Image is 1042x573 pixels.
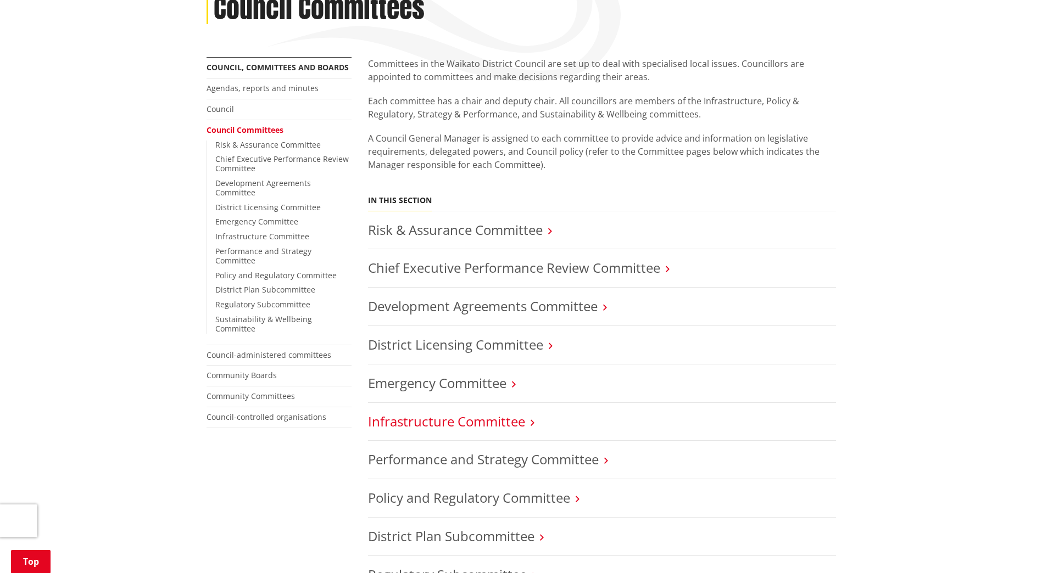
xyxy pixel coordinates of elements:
a: Regulatory Subcommittee [215,299,310,310]
a: Council-controlled organisations [207,412,326,422]
a: Infrastructure Committee [215,231,309,241]
a: Emergency Committee [368,374,506,392]
a: District Licensing Committee [215,202,321,212]
a: Development Agreements Committee [368,297,598,315]
a: District Plan Subcommittee [215,284,315,295]
a: Council-administered committees [207,350,331,360]
a: Agendas, reports and minutes [207,83,319,93]
a: Community Committees [207,391,295,401]
h5: In this section [368,196,432,205]
a: Performance and Strategy Committee [215,246,311,266]
p: Each committee has a chair and deputy chair. All councillors are members of the Infrastructure, P... [368,94,836,121]
a: Chief Executive Performance Review Committee [215,154,349,173]
p: A Council General Manager is assigned to each committee to provide advice and information on legi... [368,132,836,184]
p: Committees in the Waikato District Council are set up to deal with specialised local issues. Coun... [368,57,836,83]
a: Council, committees and boards [207,62,349,72]
a: Council [207,104,234,114]
a: Chief Executive Performance Review Committee [368,259,660,277]
a: District Licensing Committee [368,335,543,353]
a: Risk & Assurance Committee [368,221,543,239]
a: Policy and Regulatory Committee [368,488,570,507]
a: Risk & Assurance Committee [215,139,321,150]
a: Policy and Regulatory Committee [215,270,337,280]
a: Community Boards [207,370,277,380]
a: Emergency Committee [215,216,298,227]
iframe: Messenger Launcher [991,527,1031,566]
a: Top [11,550,51,573]
a: Council Committees [207,125,283,135]
a: Development Agreements Committee [215,178,311,198]
a: District Plan Subcommittee [368,527,534,545]
a: Performance and Strategy Committee [368,450,599,468]
a: Sustainability & Wellbeing Committee [215,314,312,334]
a: Infrastructure Committee [368,412,525,430]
